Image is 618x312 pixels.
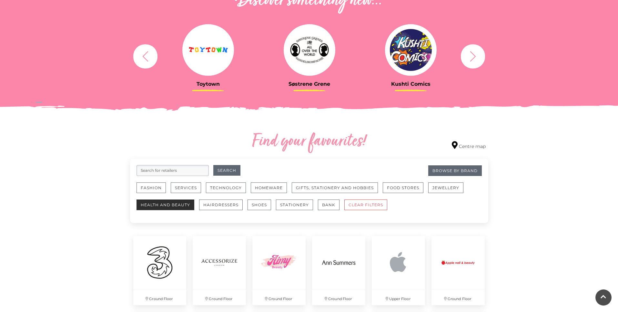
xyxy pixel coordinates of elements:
[344,200,387,210] button: CLEAR FILTERS
[206,182,246,193] button: Technology
[365,81,457,87] h3: Kushti Comics
[369,233,428,308] a: Upper Floor
[130,233,190,308] a: Ground Floor
[137,200,199,217] a: Health and Beauty
[431,289,485,305] p: Ground Floor
[171,182,206,200] a: Services
[428,182,468,200] a: Jewellery
[251,182,292,200] a: Homeware
[133,289,187,305] p: Ground Floor
[428,182,463,193] button: Jewellery
[309,233,369,308] a: Ground Floor
[276,200,318,217] a: Stationery
[372,289,425,305] p: Upper Floor
[206,182,251,200] a: Technology
[248,200,271,210] button: Shoes
[428,165,482,176] a: Browse By Brand
[137,182,171,200] a: Fashion
[199,200,248,217] a: Hairdressers
[248,200,276,217] a: Shoes
[428,233,488,308] a: Ground Floor
[199,200,243,210] button: Hairdressers
[213,165,240,176] button: Search
[137,182,166,193] button: Fashion
[365,24,457,87] a: Kushti Comics
[251,182,287,193] button: Homeware
[249,233,309,308] a: Ground Floor
[193,289,246,305] p: Ground Floor
[137,200,194,210] button: Health and Beauty
[264,81,355,87] h3: Søstrene Grene
[191,132,427,152] h2: Find your favourites!
[276,200,313,210] button: Stationery
[264,24,355,87] a: Søstrene Grene
[318,200,344,217] a: Bank
[383,182,423,193] button: Food Stores
[344,200,392,217] a: CLEAR FILTERS
[137,165,209,176] input: Search for retailers
[162,24,254,87] a: Toytown
[292,182,378,193] button: Gifts, Stationery and Hobbies
[383,182,428,200] a: Food Stores
[162,81,254,87] h3: Toytown
[452,141,486,150] a: Centre map
[292,182,383,200] a: Gifts, Stationery and Hobbies
[318,200,339,210] button: Bank
[252,289,306,305] p: Ground Floor
[312,289,365,305] p: Ground Floor
[189,233,249,308] a: Ground Floor
[171,182,201,193] button: Services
